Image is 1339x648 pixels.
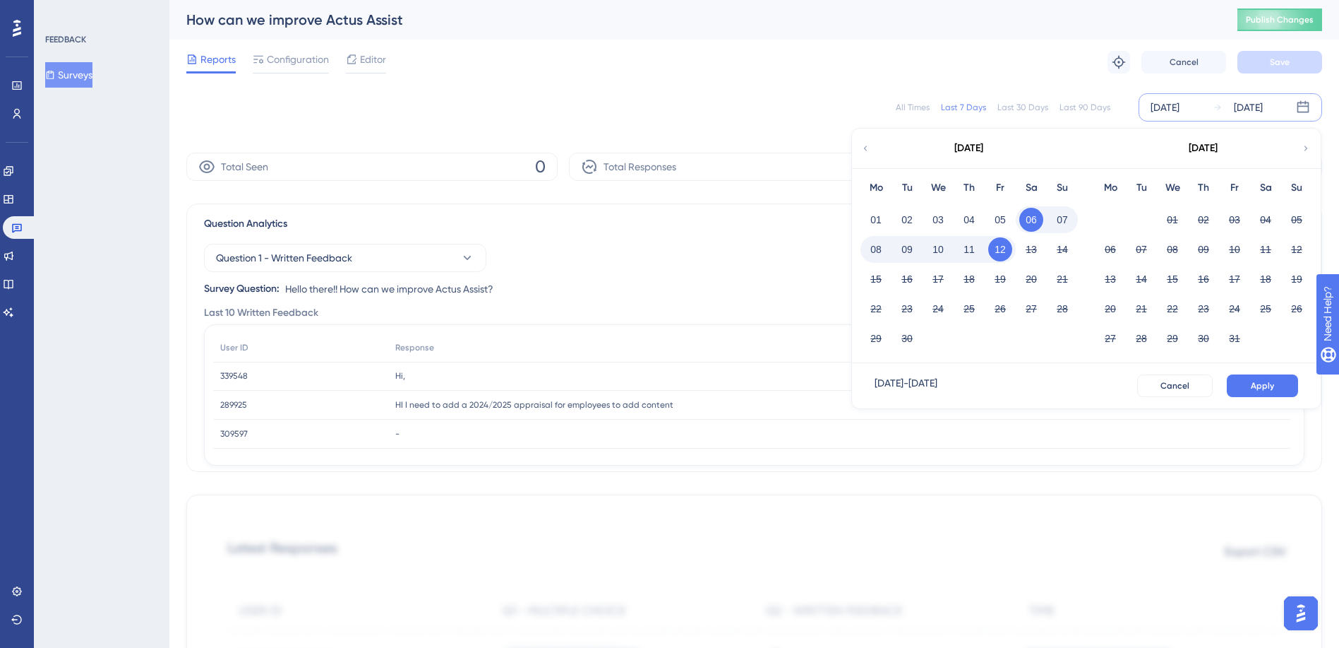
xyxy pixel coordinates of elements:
button: 26 [988,297,1012,321]
iframe: UserGuiding AI Assistant Launcher [1280,592,1322,635]
button: 27 [1098,326,1122,350]
span: Apply [1251,380,1274,391]
button: 20 [1019,267,1043,291]
button: 18 [957,267,981,291]
div: [DATE] [1189,140,1218,157]
button: 02 [1191,208,1215,232]
button: 22 [1160,297,1184,321]
button: 03 [926,208,950,232]
button: 25 [957,297,981,321]
div: [DATE] [954,140,983,157]
span: Publish Changes [1246,14,1314,25]
button: 20 [1098,297,1122,321]
button: 16 [1191,267,1215,291]
div: Tu [891,179,923,196]
div: Last 7 Days [941,102,986,113]
span: Hello there!! How can we improve Actus Assist? [285,281,493,298]
button: 13 [1019,237,1043,261]
button: Surveys [45,62,92,88]
button: 19 [988,267,1012,291]
button: 26 [1285,297,1309,321]
button: 11 [957,237,981,261]
span: Question 1 - Written Feedback [216,249,352,266]
span: Response [395,342,434,353]
button: 18 [1254,267,1278,291]
div: Su [1281,179,1312,196]
button: Cancel [1137,375,1213,397]
span: Save [1270,57,1290,68]
div: Th [954,179,985,196]
button: 08 [864,237,888,261]
span: Last 10 Written Feedback [204,305,318,322]
button: Question 1 - Written Feedback [204,244,486,272]
button: 09 [1191,237,1215,261]
span: Total Responses [604,158,676,175]
button: 23 [1191,297,1215,321]
div: Fr [985,179,1016,196]
button: 23 [895,297,919,321]
button: 22 [864,297,888,321]
span: Cancel [1170,57,1199,68]
span: Cancel [1160,380,1189,391]
button: 24 [926,297,950,321]
button: 29 [1160,326,1184,350]
span: 289925 [220,399,247,411]
span: Editor [360,51,386,68]
button: Cancel [1141,51,1226,73]
button: 07 [1050,208,1074,232]
button: 04 [1254,208,1278,232]
button: 17 [926,267,950,291]
button: 28 [1129,326,1153,350]
button: 05 [1285,208,1309,232]
div: Mo [860,179,891,196]
span: 309597 [220,428,248,440]
span: Total Seen [221,158,268,175]
div: [DATE] - [DATE] [875,375,937,397]
button: 03 [1223,208,1247,232]
button: 06 [1019,208,1043,232]
button: 12 [988,237,1012,261]
div: [DATE] [1234,99,1263,116]
button: 31 [1223,326,1247,350]
button: 15 [1160,267,1184,291]
span: Hi, [395,370,405,382]
button: 29 [864,326,888,350]
div: Mo [1095,179,1126,196]
button: 07 [1129,237,1153,261]
button: 25 [1254,297,1278,321]
button: 11 [1254,237,1278,261]
span: Question Analytics [204,216,287,232]
button: 21 [1050,267,1074,291]
span: HI I need to add a 2024/2025 appraisal for employees to add content [395,399,673,411]
button: 01 [864,208,888,232]
button: 24 [1223,297,1247,321]
button: 12 [1285,237,1309,261]
div: [DATE] [1151,99,1179,116]
div: Tu [1126,179,1157,196]
button: 06 [1098,237,1122,261]
div: Fr [1219,179,1250,196]
span: Need Help? [33,4,88,20]
button: 19 [1285,267,1309,291]
div: Th [1188,179,1219,196]
div: We [923,179,954,196]
span: 339548 [220,370,248,382]
button: Publish Changes [1237,8,1322,31]
button: 01 [1160,208,1184,232]
button: 09 [895,237,919,261]
button: 21 [1129,297,1153,321]
div: All Times [896,102,930,113]
button: 28 [1050,297,1074,321]
button: 27 [1019,297,1043,321]
span: - [395,428,400,440]
div: Su [1047,179,1078,196]
button: 14 [1050,237,1074,261]
div: Last 90 Days [1059,102,1110,113]
button: 13 [1098,267,1122,291]
button: 17 [1223,267,1247,291]
span: 0 [535,155,546,178]
span: User ID [220,342,248,353]
div: Last 30 Days [997,102,1048,113]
